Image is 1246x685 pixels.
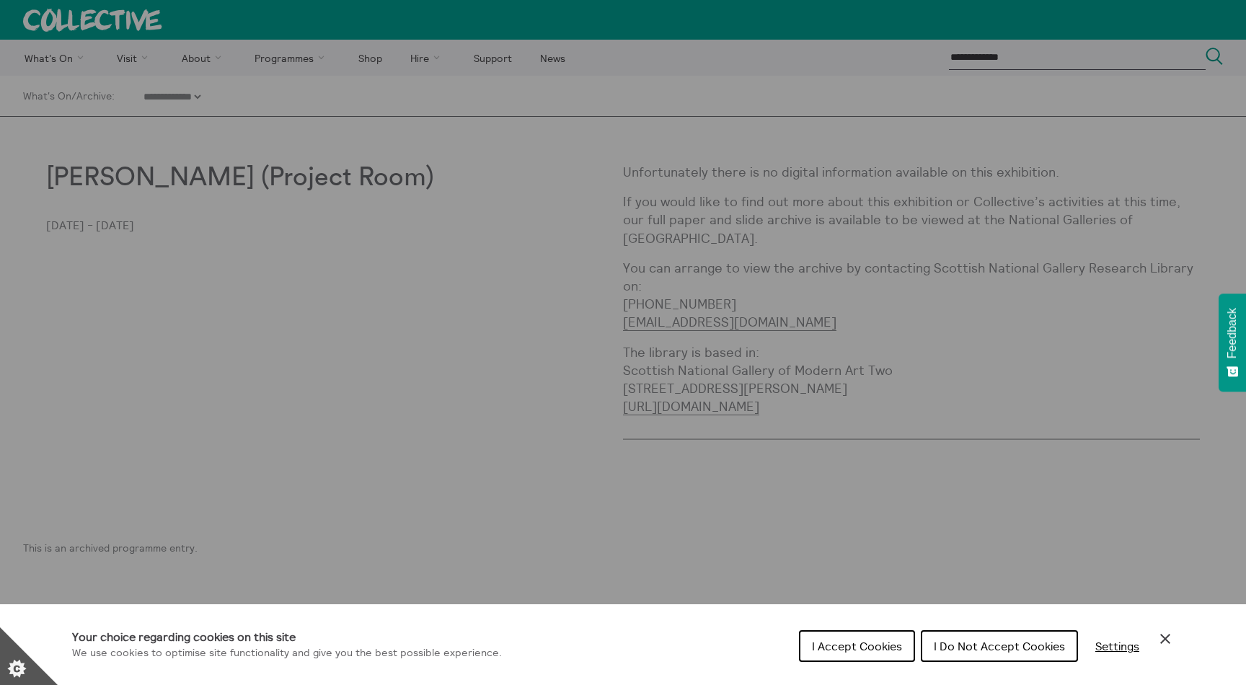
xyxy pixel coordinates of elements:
h1: Your choice regarding cookies on this site [72,628,502,645]
button: Close Cookie Control [1157,630,1174,648]
span: Feedback [1226,308,1239,358]
button: Settings [1084,632,1151,660]
p: We use cookies to optimise site functionality and give you the best possible experience. [72,645,502,661]
button: I Accept Cookies [799,630,915,662]
span: Settings [1095,639,1139,653]
button: I Do Not Accept Cookies [921,630,1078,662]
span: I Do Not Accept Cookies [934,639,1065,653]
span: I Accept Cookies [812,639,902,653]
button: Feedback - Show survey [1219,293,1246,392]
